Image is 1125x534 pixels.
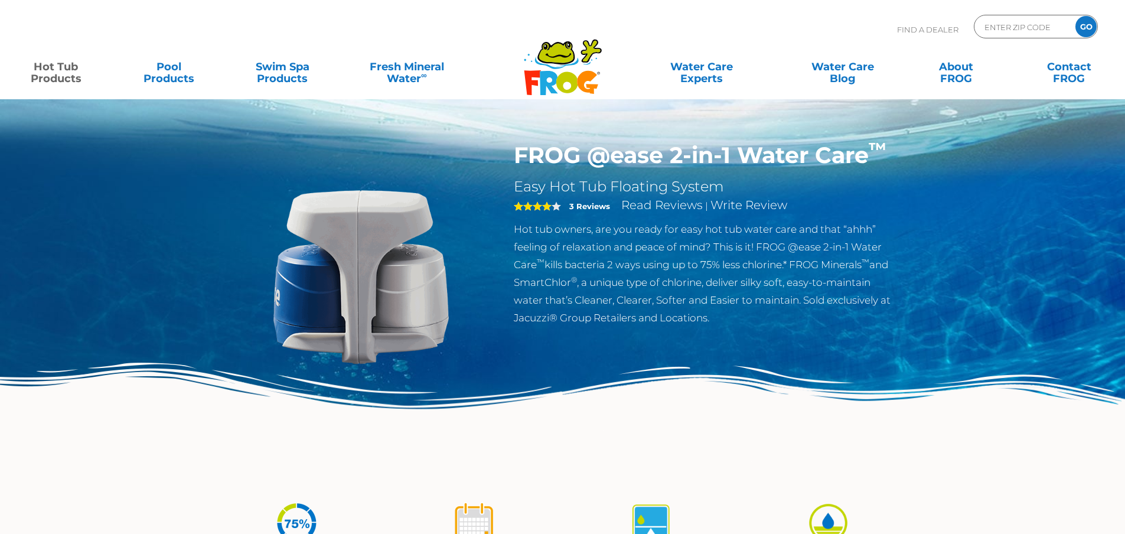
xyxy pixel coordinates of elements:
[514,142,899,169] h1: FROG @ease 2-in-1 Water Care
[798,55,886,79] a: Water CareBlog
[621,198,703,212] a: Read Reviews
[351,55,462,79] a: Fresh MineralWater∞
[537,258,544,266] sup: ™
[571,275,577,284] sup: ®
[226,142,497,412] img: @ease-2-in-1-Holder-v2.png
[869,138,886,159] sup: ™
[630,55,773,79] a: Water CareExperts
[710,198,787,212] a: Write Review
[125,55,213,79] a: PoolProducts
[912,55,1000,79] a: AboutFROG
[517,24,608,96] img: Frog Products Logo
[514,220,899,327] p: Hot tub owners, are you ready for easy hot tub water care and that “ahhh” feeling of relaxation a...
[514,178,899,196] h2: Easy Hot Tub Floating System
[12,55,100,79] a: Hot TubProducts
[1025,55,1113,79] a: ContactFROG
[862,258,869,266] sup: ™
[1075,16,1097,37] input: GO
[421,70,427,80] sup: ∞
[705,200,708,211] span: |
[569,201,610,211] strong: 3 Reviews
[514,201,552,211] span: 4
[239,55,327,79] a: Swim SpaProducts
[897,15,958,44] p: Find A Dealer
